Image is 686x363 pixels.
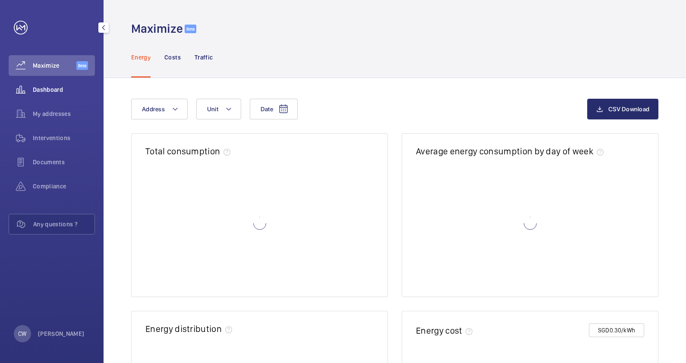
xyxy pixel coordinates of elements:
span: Date [261,106,273,113]
h2: Energy cost [416,325,462,336]
button: CSV Download [587,99,658,119]
span: Unit [207,106,218,113]
h1: Maximize [131,21,183,37]
button: Address [131,99,188,119]
p: [PERSON_NAME] [38,329,85,338]
span: Documents [33,158,95,166]
h2: Total consumption [145,146,220,156]
p: CW [18,329,26,338]
span: Dashboard [33,85,95,94]
span: Any questions ? [33,220,94,228]
span: CSV Download [608,106,649,113]
p: Traffic [195,53,213,62]
span: Beta [76,61,88,70]
button: SGD0.30/kWh [589,323,644,337]
button: Unit [196,99,241,119]
button: Date [250,99,298,119]
span: Beta [185,25,196,33]
span: Interventions [33,134,95,142]
span: Maximize [33,61,76,70]
h2: Energy distribution [145,323,222,334]
span: My addresses [33,110,95,118]
span: Compliance [33,182,95,191]
p: Energy [131,53,151,62]
p: Costs [164,53,181,62]
h2: Average energy consumption by day of week [416,146,593,156]
span: Address [142,106,165,113]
